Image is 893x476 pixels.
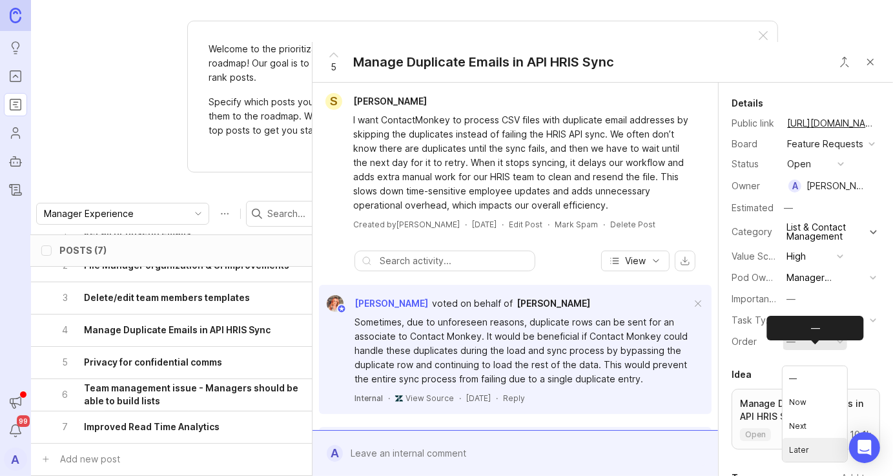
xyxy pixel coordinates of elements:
[59,420,71,433] p: 7
[548,219,549,230] div: ·
[84,291,250,304] h6: Delete/edit team members templates
[503,393,525,404] div: Reply
[732,96,763,111] div: Details
[783,115,880,132] a: [URL][DOMAIN_NAME]
[327,445,343,462] div: A
[783,438,847,462] li: Later
[459,393,461,404] div: ·
[59,282,317,314] button: 3Delete/edit team members templates
[603,219,605,230] div: ·
[59,411,317,443] button: 7Improved Read Time Analytics
[502,219,504,230] div: ·
[323,295,348,312] img: Bronwen W
[214,203,235,224] button: Roadmap options
[740,397,872,423] p: Manage Duplicate Emails in API HRIS Sync
[319,295,428,312] a: Bronwen W[PERSON_NAME]
[780,200,797,216] div: —
[209,95,428,138] p: Specify which posts you want to score by sending them to the roadmap. We’ve added a few of your t...
[4,448,27,471] button: A
[517,296,590,311] a: [PERSON_NAME]
[555,219,598,230] button: Mark Spam
[732,179,777,193] div: Owner
[788,180,801,192] div: A
[732,293,780,304] label: Importance
[786,249,806,264] div: High
[331,60,337,74] span: 5
[732,157,777,171] div: Status
[353,96,427,107] span: [PERSON_NAME]
[353,219,460,230] div: Created by [PERSON_NAME]
[732,251,781,262] label: Value Scale
[496,393,498,404] div: ·
[318,93,437,110] a: S[PERSON_NAME]
[786,313,865,327] div: Incremental Enhancement
[466,393,491,403] time: [DATE]
[84,382,317,408] h6: Team management issue - Managers should be able to build lists
[625,254,646,267] span: View
[732,137,777,151] div: Board
[17,415,30,427] span: 99
[380,254,528,268] input: Search activity...
[786,292,795,306] div: —
[59,379,317,411] button: 6Team management issue - Managers should be able to build lists
[36,203,209,225] div: toggle menu
[405,393,454,404] a: View Source
[4,121,27,145] a: Users
[59,315,317,346] button: 4Manage Duplicate Emails in API HRIS Sync
[84,324,271,336] h6: Manage Duplicate Emails in API HRIS Sync
[44,207,187,221] input: Manager Experience
[59,347,317,378] button: 5Privacy for confidential comms
[84,356,222,369] h6: Privacy for confidential comms
[675,251,695,271] button: export comments
[395,395,403,402] img: zendesk
[786,223,867,241] div: List & Contact Management
[267,207,447,221] input: Search...
[745,429,766,440] p: open
[509,219,542,230] div: Edit Post
[787,137,863,151] div: Feature Requests
[10,8,21,23] img: Canny Home
[786,271,865,285] div: Manager Experience
[601,251,670,271] button: View
[337,304,347,314] img: member badge
[4,36,27,59] a: Ideas
[732,272,797,283] label: Pod Ownership
[832,49,857,75] button: Close button
[4,65,27,88] a: Portal
[354,298,428,309] span: [PERSON_NAME]
[732,315,777,326] label: Task Type
[610,219,655,230] div: Delete Post
[405,393,454,403] span: View Source
[59,388,71,401] p: 6
[59,356,71,369] p: 5
[4,391,27,414] button: Announcements
[732,336,757,347] label: Order
[432,296,513,311] div: voted on behalf of
[59,291,71,304] p: 3
[465,219,467,230] div: ·
[354,315,691,386] div: Sometimes, due to unforeseen reasons, duplicate rows can be sent for an associate to Contact Monk...
[4,419,27,442] button: Notifications
[388,393,390,404] div: ·
[806,179,865,193] div: [PERSON_NAME]
[84,420,220,433] h6: Improved Read Time Analytics
[783,414,847,438] li: Next
[353,113,692,212] div: I want ContactMonkey to process CSV files with duplicate email addresses by skipping the duplicat...
[472,220,497,229] time: [DATE]
[59,245,107,255] div: Posts (7)
[732,367,752,382] div: Idea
[787,157,811,171] div: open
[732,389,880,450] a: Manage Duplicate Emails in API HRIS Syncopen5310.1k
[4,150,27,173] a: Autopilot
[732,116,777,130] div: Public link
[4,93,27,116] a: Roadmaps
[838,430,872,439] div: 10.1k
[209,42,428,85] p: Welcome to the prioritization view of your roadmap! Our goal is to help your team score and rank ...
[732,203,774,212] div: Estimated
[783,390,847,414] li: Now
[783,366,847,390] li: —
[353,53,614,71] div: Manage Duplicate Emails in API HRIS Sync
[4,178,27,202] a: Changelog
[60,452,120,466] div: Add new post
[354,393,383,404] div: Internal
